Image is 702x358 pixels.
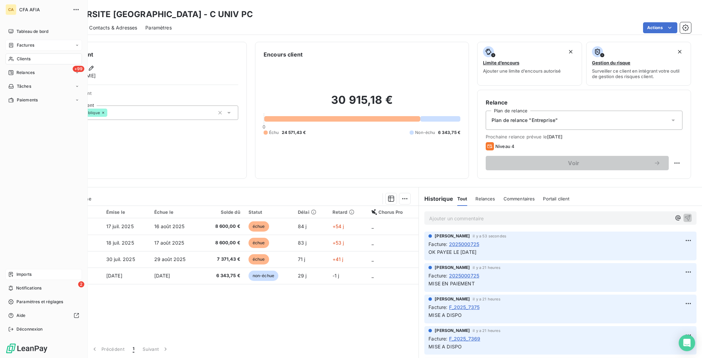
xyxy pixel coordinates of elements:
button: Suivant [138,342,173,356]
span: Prochaine relance prévue le [486,134,682,139]
div: Statut [249,209,290,215]
span: 8 600,00 € [206,239,240,246]
span: _ [372,223,374,229]
span: [DATE] [106,273,122,279]
span: 8 600,00 € [206,223,240,230]
span: [PERSON_NAME] [435,328,470,334]
span: Paramètres [145,24,172,31]
h6: Informations client [41,50,238,59]
span: F_2025_7369 [449,335,481,342]
span: 16 août 2025 [154,223,185,229]
span: Factures [17,42,34,48]
div: Solde dû [206,209,240,215]
span: CFA AFIA [19,7,69,12]
div: CA [5,4,16,15]
span: 1 [133,346,134,353]
span: [DATE] [154,273,170,279]
span: Facture : [428,272,447,279]
span: Facture : [428,304,447,311]
span: 0 [263,124,265,129]
span: Tâches [17,83,31,89]
h6: Relance [486,98,682,107]
span: non-échue [249,271,278,281]
div: Chorus Pro [372,209,415,215]
span: Notifications [16,285,41,291]
span: Clients [17,56,31,62]
span: -1 j [332,273,339,279]
span: il y a 21 heures [473,266,500,270]
span: Paramètres et réglages [16,299,63,305]
span: MISE A DISPO [428,312,462,318]
span: +99 [73,66,84,72]
span: 2025000725 [449,240,480,248]
span: Propriétés Client [55,90,238,100]
button: Limite d’encoursAjouter une limite d’encours autorisé [477,42,582,86]
h6: Historique [419,195,453,203]
span: _ [372,256,374,262]
span: [DATE] [547,134,562,139]
span: Limite d’encours [483,60,519,65]
span: _ [372,273,374,279]
button: Précédent [87,342,129,356]
span: Facture : [428,335,447,342]
div: Émise le [106,209,146,215]
span: Plan de relance "Entreprise" [492,117,558,124]
span: [PERSON_NAME] [435,296,470,302]
span: 84 j [298,223,307,229]
span: _ [372,240,374,246]
span: il y a 21 heures [473,297,500,301]
span: Voir [494,160,654,166]
span: Facture : [428,240,447,248]
span: échue [249,254,269,264]
span: 71 j [298,256,305,262]
span: Déconnexion [16,326,43,332]
span: Paiements [17,97,38,103]
span: +41 j [332,256,343,262]
span: Relances [16,70,35,76]
span: Non-échu [415,129,435,136]
span: OK PAYEE LE [DATE] [428,249,476,255]
span: 24 571,43 € [282,129,306,136]
span: 17 juil. 2025 [106,223,134,229]
span: 18 juil. 2025 [106,240,134,246]
span: 30 juil. 2025 [106,256,135,262]
h3: UNIVERSITE [GEOGRAPHIC_DATA] - C UNIV PC [60,8,253,21]
span: Niveau 4 [495,144,515,149]
button: Actions [643,22,677,33]
span: 2025000725 [449,272,480,279]
span: F_2025_7375 [449,304,480,311]
span: Ajouter une limite d’encours autorisé [483,68,561,74]
span: Portail client [543,196,569,201]
input: Ajouter une valeur [107,110,113,116]
span: Tableau de bord [16,28,48,35]
h6: Encours client [264,50,303,59]
span: 6 343,75 € [206,272,240,279]
span: 17 août 2025 [154,240,184,246]
span: Gestion du risque [592,60,630,65]
span: +53 j [332,240,344,246]
span: 6 343,75 € [438,129,461,136]
span: MISE A DISPO [428,344,462,349]
span: MISE EN PAIEMENT [428,281,474,286]
div: Open Intercom Messenger [679,335,695,351]
a: Aide [5,310,82,321]
span: Relances [475,196,495,201]
span: Tout [457,196,468,201]
h2: 30 915,18 € [264,93,460,114]
img: Logo LeanPay [5,343,48,354]
button: 1 [129,342,138,356]
span: Commentaires [504,196,535,201]
span: il y a 21 heures [473,329,500,333]
span: [PERSON_NAME] [435,233,470,239]
div: Échue le [154,209,197,215]
span: +54 j [332,223,344,229]
span: Aide [16,312,26,319]
span: Imports [16,271,32,277]
span: 83 j [298,240,307,246]
div: Retard [332,209,363,215]
button: Voir [486,156,669,170]
div: Délai [298,209,324,215]
span: 2 [78,281,84,287]
span: 7 371,43 € [206,256,240,263]
button: Gestion du risqueSurveiller ce client en intégrant votre outil de gestion des risques client. [586,42,691,86]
